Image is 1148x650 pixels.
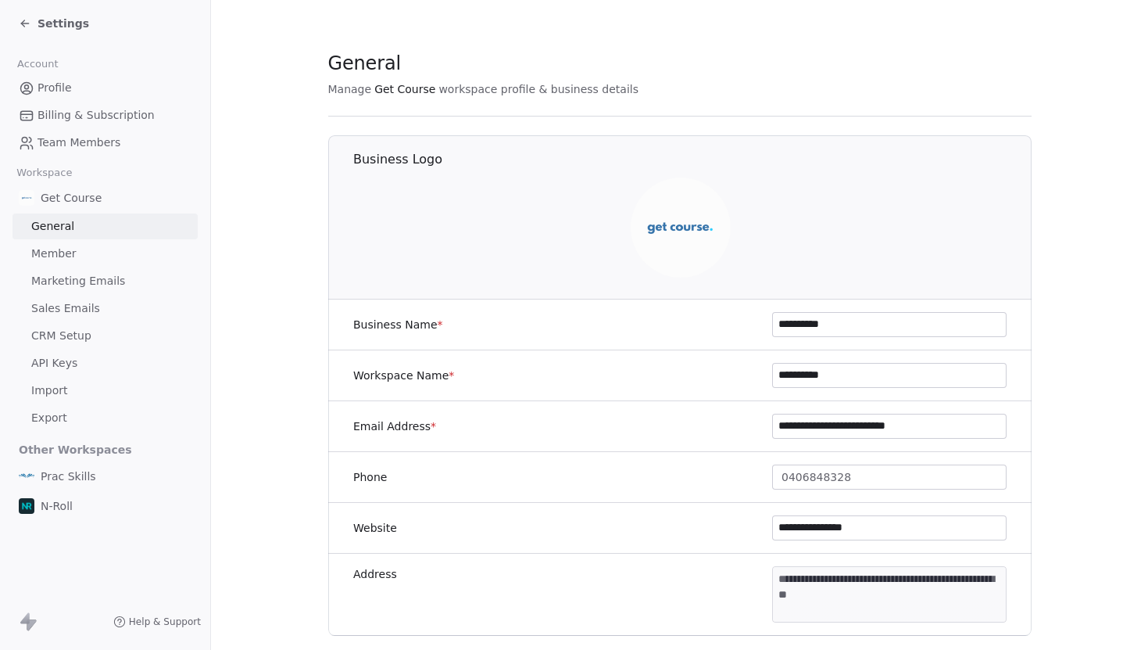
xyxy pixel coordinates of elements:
a: Team Members [13,130,198,156]
a: Export [13,405,198,431]
img: PracSkills%20Email%20Display%20Picture.png [19,469,34,484]
span: workspace profile & business details [438,81,638,97]
a: Billing & Subscription [13,102,198,128]
span: API Keys [31,355,77,372]
span: Other Workspaces [13,437,138,462]
button: 0406848328 [772,465,1007,490]
span: Marketing Emails [31,273,125,289]
a: Settings [19,16,89,31]
span: Sales Emails [31,300,100,317]
span: General [328,52,402,75]
a: Marketing Emails [13,268,198,294]
span: Workspace [10,161,79,185]
span: CRM Setup [31,328,91,344]
label: Workspace Name [353,368,454,383]
span: Team Members [38,135,120,151]
a: Help & Support [113,616,201,628]
label: Email Address [353,418,436,434]
a: CRM Setup [13,323,198,349]
span: Help & Support [129,616,201,628]
span: Member [31,246,77,262]
span: Profile [38,80,72,96]
label: Website [353,520,397,536]
label: Address [353,566,397,582]
img: gc-on-white.png [630,178,730,278]
img: gc-on-white.png [19,190,34,206]
span: Get Course [374,81,435,97]
span: N-Roll [41,498,73,514]
span: Billing & Subscription [38,107,155,124]
label: Business Name [353,317,443,332]
a: API Keys [13,350,198,376]
span: Prac Skills [41,469,96,484]
label: Phone [353,469,387,485]
span: Settings [38,16,89,31]
span: Manage [328,81,372,97]
span: Account [10,52,65,76]
a: Import [13,378,198,404]
a: Profile [13,75,198,101]
a: General [13,214,198,239]
span: Import [31,382,67,399]
span: General [31,218,74,235]
span: Get Course [41,190,102,206]
img: Profile%20Image%20(1).png [19,498,34,514]
span: Export [31,410,67,426]
h1: Business Logo [353,151,1032,168]
a: Sales Emails [13,296,198,321]
span: 0406848328 [781,469,851,486]
a: Member [13,241,198,267]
